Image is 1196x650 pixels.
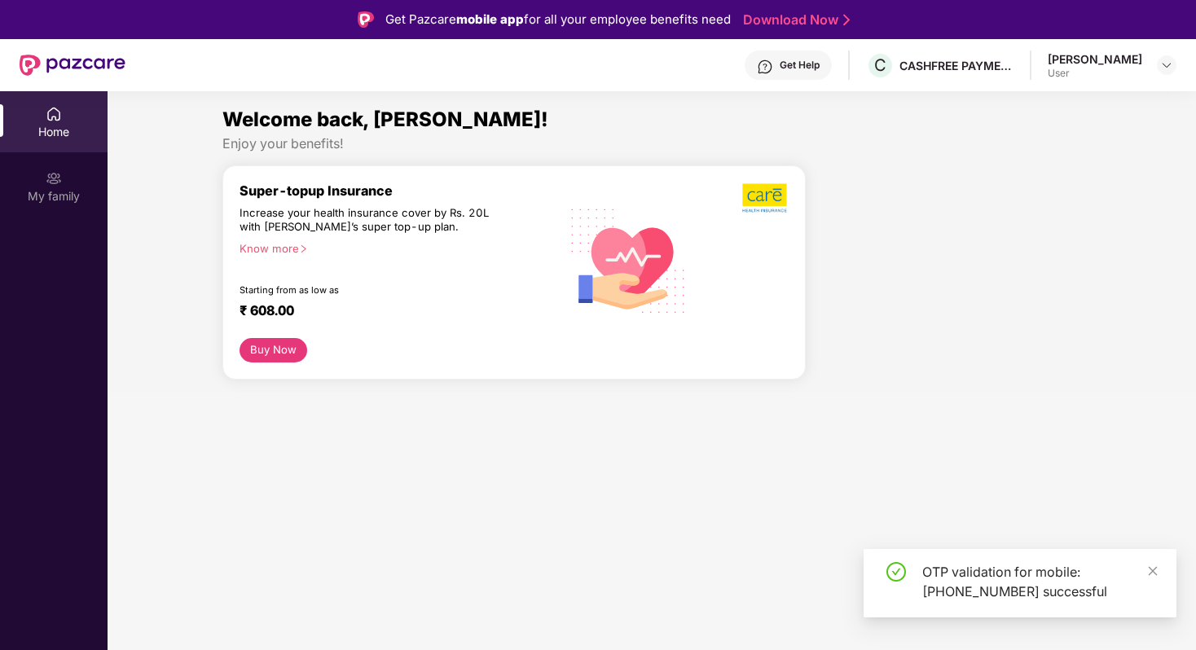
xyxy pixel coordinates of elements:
[46,170,62,187] img: svg+xml;base64,PHN2ZyB3aWR0aD0iMjAiIGhlaWdodD0iMjAiIHZpZXdCb3g9IjAgMCAyMCAyMCIgZmlsbD0ibm9uZSIgeG...
[240,284,490,296] div: Starting from as low as
[899,58,1014,73] div: CASHFREE PAYMENTS INDIA PVT. LTD.
[299,244,308,253] span: right
[1048,51,1142,67] div: [PERSON_NAME]
[240,302,543,322] div: ₹ 608.00
[456,11,524,27] strong: mobile app
[240,338,307,362] button: Buy Now
[922,562,1157,601] div: OTP validation for mobile: [PHONE_NUMBER] successful
[886,562,906,582] span: check-circle
[240,206,490,235] div: Increase your health insurance cover by Rs. 20L with [PERSON_NAME]’s super top-up plan.
[843,11,850,29] img: Stroke
[757,59,773,75] img: svg+xml;base64,PHN2ZyBpZD0iSGVscC0zMngzMiIgeG1sbnM9Imh0dHA6Ly93d3cudzMub3JnLzIwMDAvc3ZnIiB3aWR0aD...
[20,55,125,76] img: New Pazcare Logo
[222,108,548,131] span: Welcome back, [PERSON_NAME]!
[385,10,731,29] div: Get Pazcare for all your employee benefits need
[742,182,789,213] img: b5dec4f62d2307b9de63beb79f102df3.png
[1160,59,1173,72] img: svg+xml;base64,PHN2ZyBpZD0iRHJvcGRvd24tMzJ4MzIiIHhtbG5zPSJodHRwOi8vd3d3LnczLm9yZy8yMDAwL3N2ZyIgd2...
[46,106,62,122] img: svg+xml;base64,PHN2ZyBpZD0iSG9tZSIgeG1sbnM9Imh0dHA6Ly93d3cudzMub3JnLzIwMDAvc3ZnIiB3aWR0aD0iMjAiIG...
[1048,67,1142,80] div: User
[743,11,845,29] a: Download Now
[358,11,374,28] img: Logo
[240,182,560,199] div: Super-topup Insurance
[874,55,886,75] span: C
[222,135,1081,152] div: Enjoy your benefits!
[1147,565,1159,577] span: close
[240,242,550,253] div: Know more
[560,190,697,329] img: svg+xml;base64,PHN2ZyB4bWxucz0iaHR0cDovL3d3dy53My5vcmcvMjAwMC9zdmciIHhtbG5zOnhsaW5rPSJodHRwOi8vd3...
[780,59,820,72] div: Get Help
